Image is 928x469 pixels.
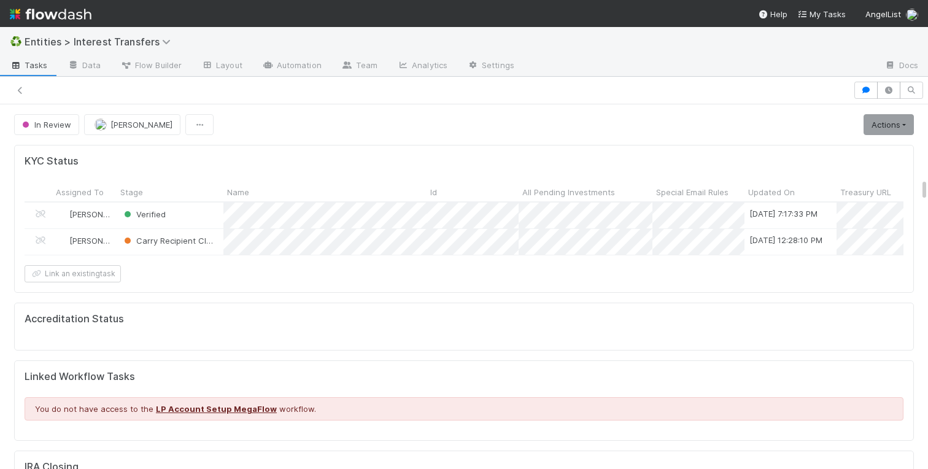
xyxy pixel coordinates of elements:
span: [PERSON_NAME] [69,209,131,219]
span: Carry Recipient Cleanup Queue [122,236,257,246]
span: AngelList [865,9,901,19]
div: Verified [122,208,166,220]
span: Updated On [748,186,795,198]
a: Settings [457,56,524,76]
a: Team [331,56,387,76]
h5: Accreditation Status [25,313,124,325]
span: All Pending Investments [522,186,615,198]
h5: Linked Workflow Tasks [25,371,903,383]
span: Name [227,186,249,198]
a: LP Account Setup MegaFlow [156,404,277,414]
span: Flow Builder [120,59,182,71]
button: Link an existingtask [25,265,121,282]
span: [PERSON_NAME] [110,120,172,130]
div: [PERSON_NAME] [57,208,110,220]
h5: KYC Status [25,155,79,168]
img: avatar_ec94f6e9-05c5-4d36-a6c8-d0cea77c3c29.png [58,209,68,219]
img: avatar_abca0ba5-4208-44dd-8897-90682736f166.png [95,118,107,131]
span: Special Email Rules [656,186,729,198]
span: Tasks [10,59,48,71]
img: avatar_73a733c5-ce41-4a22-8c93-0dca612da21e.png [58,236,68,246]
span: Stage [120,186,143,198]
a: My Tasks [797,8,846,20]
span: Verified [122,209,166,219]
a: Docs [875,56,928,76]
a: Automation [252,56,331,76]
span: In Review [20,120,71,130]
span: Id [430,186,437,198]
a: Flow Builder [110,56,191,76]
span: ♻️ [10,36,22,47]
span: Assigned To [56,186,104,198]
span: Entities > Interest Transfers [25,36,177,48]
a: Layout [191,56,252,76]
a: Data [58,56,110,76]
span: Treasury URL [840,186,891,198]
div: [PERSON_NAME] [57,234,110,247]
span: [PERSON_NAME] [69,236,131,246]
a: Analytics [387,56,457,76]
div: [DATE] 7:17:33 PM [749,207,818,220]
span: My Tasks [797,9,846,19]
img: avatar_abca0ba5-4208-44dd-8897-90682736f166.png [906,9,918,21]
div: Carry Recipient Cleanup Queue [122,234,217,247]
button: In Review [14,114,79,135]
div: [DATE] 12:28:10 PM [749,234,822,246]
div: You do not have access to the workflow. [25,397,903,421]
img: logo-inverted-e16ddd16eac7371096b0.svg [10,4,91,25]
div: Help [758,8,787,20]
a: Actions [864,114,914,135]
button: [PERSON_NAME] [84,114,180,135]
